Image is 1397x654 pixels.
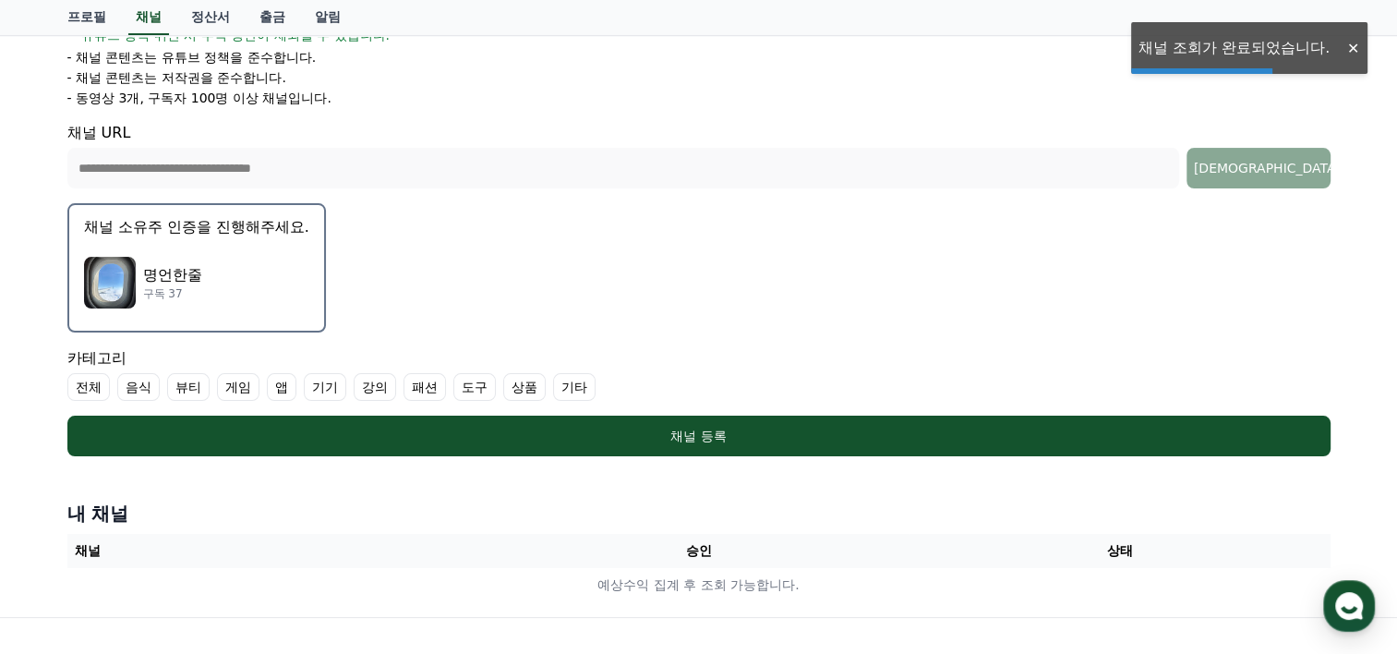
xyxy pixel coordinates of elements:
[1186,148,1331,188] button: [DEMOGRAPHIC_DATA]
[67,534,488,568] th: 채널
[143,286,202,301] p: 구독 37
[453,373,496,401] label: 도구
[6,501,122,547] a: 홈
[909,534,1330,568] th: 상태
[67,203,326,333] button: 채널 소유주 인증을 진행해주세요. 명언한줄 명언한줄 구독 37
[67,89,331,107] p: - 동영상 3개, 구독자 100명 이상 채널입니다.
[285,528,307,543] span: 설정
[84,216,309,238] p: 채널 소유주 인증을 진행해주세요.
[58,528,69,543] span: 홈
[267,373,296,401] label: 앱
[67,501,1331,527] h4: 내 채널
[143,264,202,286] p: 명언한줄
[167,373,210,401] label: 뷰티
[122,501,238,547] a: 대화
[67,122,1331,188] div: 채널 URL
[488,534,909,568] th: 승인
[67,373,110,401] label: 전체
[84,257,136,309] img: 명언한줄
[169,529,191,544] span: 대화
[403,373,446,401] label: 패션
[553,373,596,401] label: 기타
[67,68,286,87] p: - 채널 콘텐츠는 저작권을 준수합니다.
[503,373,546,401] label: 상품
[1194,159,1323,177] div: [DEMOGRAPHIC_DATA]
[117,373,160,401] label: 음식
[67,48,317,67] p: - 채널 콘텐츠는 유튜브 정책을 준수합니다.
[304,373,346,401] label: 기기
[354,373,396,401] label: 강의
[238,501,355,547] a: 설정
[104,427,1294,445] div: 채널 등록
[67,568,1331,602] td: 예상수익 집계 후 조회 가능합니다.
[67,416,1331,456] button: 채널 등록
[67,347,1331,401] div: 카테고리
[217,373,259,401] label: 게임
